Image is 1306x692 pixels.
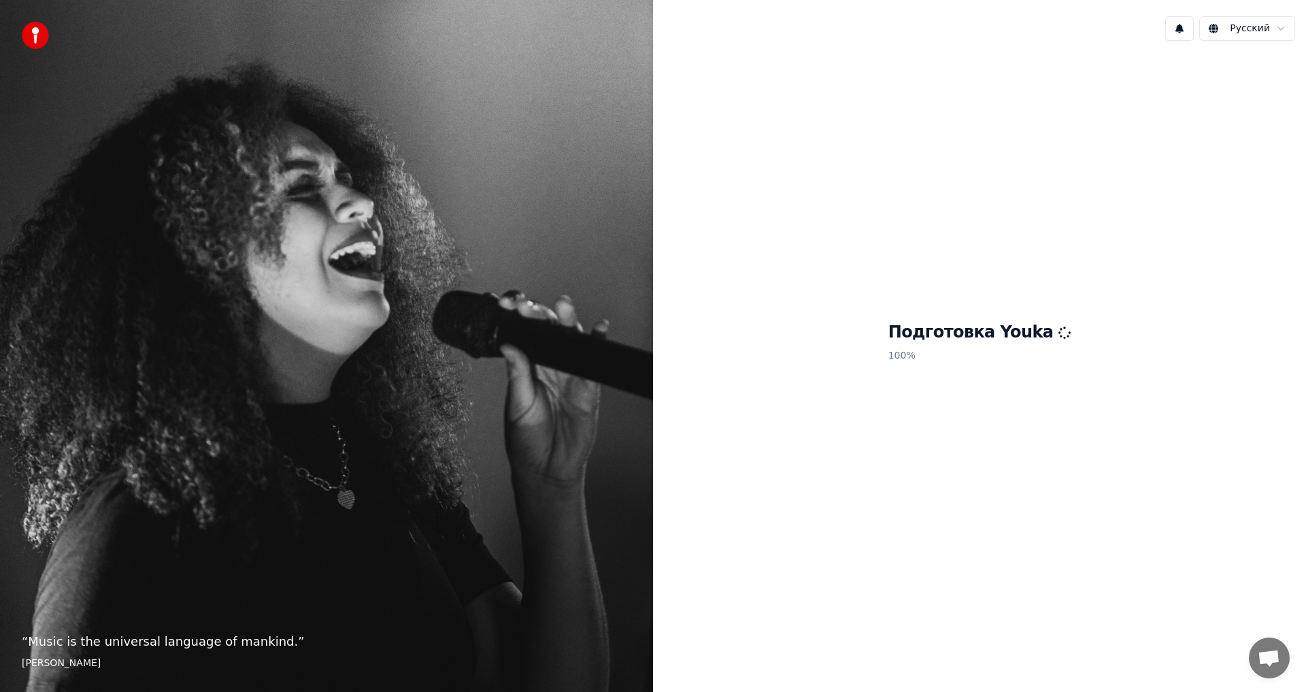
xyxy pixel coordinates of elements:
h1: Подготовка Youka [888,322,1071,344]
p: “ Music is the universal language of mankind. ” [22,632,631,651]
img: youka [22,22,49,49]
div: Открытый чат [1249,638,1290,678]
p: 100 % [888,344,1071,368]
footer: [PERSON_NAME] [22,657,631,670]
